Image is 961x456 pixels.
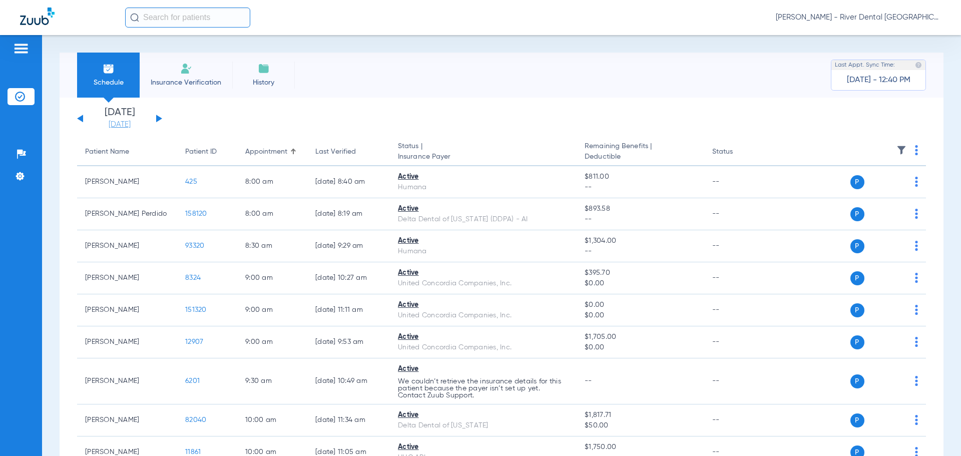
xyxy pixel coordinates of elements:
[237,166,307,198] td: 8:00 AM
[915,376,918,386] img: group-dot-blue.svg
[77,166,177,198] td: [PERSON_NAME]
[585,246,696,257] span: --
[185,147,217,157] div: Patient ID
[585,214,696,225] span: --
[585,332,696,342] span: $1,705.00
[398,332,569,342] div: Active
[577,138,704,166] th: Remaining Benefits |
[398,278,569,289] div: United Concordia Companies, Inc.
[892,337,902,347] img: x.svg
[398,310,569,321] div: United Concordia Companies, Inc.
[850,207,864,221] span: P
[185,147,229,157] div: Patient ID
[237,358,307,404] td: 9:30 AM
[585,172,696,182] span: $811.00
[896,145,906,155] img: filter.svg
[77,294,177,326] td: [PERSON_NAME]
[704,294,772,326] td: --
[585,300,696,310] span: $0.00
[237,326,307,358] td: 9:00 AM
[892,376,902,386] img: x.svg
[185,448,201,455] span: 11861
[13,43,29,55] img: hamburger-icon
[398,410,569,420] div: Active
[704,230,772,262] td: --
[915,145,918,155] img: group-dot-blue.svg
[77,358,177,404] td: [PERSON_NAME]
[307,230,390,262] td: [DATE] 9:29 AM
[892,305,902,315] img: x.svg
[77,262,177,294] td: [PERSON_NAME]
[892,273,902,283] img: x.svg
[850,413,864,427] span: P
[398,364,569,374] div: Active
[850,271,864,285] span: P
[585,420,696,431] span: $50.00
[240,78,287,88] span: History
[585,152,696,162] span: Deductible
[185,178,197,185] span: 425
[398,204,569,214] div: Active
[237,294,307,326] td: 9:00 AM
[258,63,270,75] img: History
[315,147,356,157] div: Last Verified
[20,8,55,25] img: Zuub Logo
[398,246,569,257] div: Humana
[850,335,864,349] span: P
[398,268,569,278] div: Active
[103,63,115,75] img: Schedule
[245,147,299,157] div: Appointment
[585,377,592,384] span: --
[892,209,902,219] img: x.svg
[585,442,696,452] span: $1,750.00
[390,138,577,166] th: Status |
[850,175,864,189] span: P
[915,273,918,283] img: group-dot-blue.svg
[77,198,177,230] td: [PERSON_NAME] Perdido
[147,78,225,88] span: Insurance Verification
[704,326,772,358] td: --
[704,262,772,294] td: --
[585,268,696,278] span: $395.70
[307,326,390,358] td: [DATE] 9:53 AM
[185,274,201,281] span: 8324
[398,236,569,246] div: Active
[892,177,902,187] img: x.svg
[307,404,390,436] td: [DATE] 11:34 AM
[915,337,918,347] img: group-dot-blue.svg
[704,198,772,230] td: --
[915,415,918,425] img: group-dot-blue.svg
[776,13,941,23] span: [PERSON_NAME] - River Dental [GEOGRAPHIC_DATA]
[130,13,139,22] img: Search Icon
[915,62,922,69] img: last sync help info
[307,198,390,230] td: [DATE] 8:19 AM
[835,60,895,70] span: Last Appt. Sync Time:
[585,310,696,321] span: $0.00
[398,214,569,225] div: Delta Dental of [US_STATE] (DDPA) - AI
[585,410,696,420] span: $1,817.71
[185,416,206,423] span: 82040
[398,300,569,310] div: Active
[847,75,910,85] span: [DATE] - 12:40 PM
[585,236,696,246] span: $1,304.00
[85,147,169,157] div: Patient Name
[185,338,203,345] span: 12907
[585,278,696,289] span: $0.00
[892,415,902,425] img: x.svg
[398,420,569,431] div: Delta Dental of [US_STATE]
[398,442,569,452] div: Active
[892,241,902,251] img: x.svg
[237,230,307,262] td: 8:30 AM
[398,172,569,182] div: Active
[237,198,307,230] td: 8:00 AM
[850,374,864,388] span: P
[704,404,772,436] td: --
[180,63,192,75] img: Manual Insurance Verification
[704,138,772,166] th: Status
[90,108,150,130] li: [DATE]
[704,166,772,198] td: --
[90,120,150,130] a: [DATE]
[398,342,569,353] div: United Concordia Companies, Inc.
[77,230,177,262] td: [PERSON_NAME]
[125,8,250,28] input: Search for patients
